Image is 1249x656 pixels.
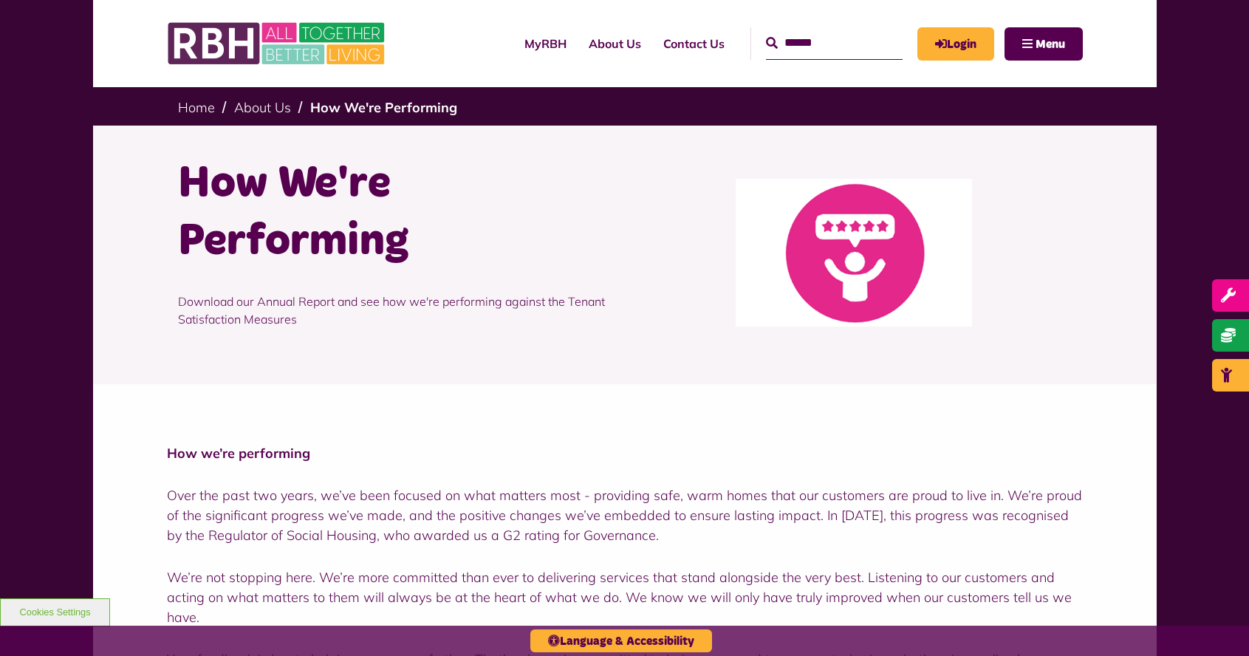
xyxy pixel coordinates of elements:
input: Search [766,27,903,59]
img: 5 Star [736,179,972,327]
a: MyRBH [917,27,994,61]
h1: How We're Performing [178,155,614,270]
p: Over the past two years, we’ve been focused on what matters most - providing safe, warm homes tha... [167,485,1083,545]
span: Menu [1036,38,1065,50]
a: Contact Us [652,24,736,64]
a: Home [178,99,215,116]
p: Download our Annual Report and see how we're performing against the Tenant Satisfaction Measures [178,270,614,350]
a: About Us [234,99,291,116]
a: About Us [578,24,652,64]
strong: How we’re performing [167,445,310,462]
a: MyRBH [513,24,578,64]
button: Language & Accessibility [530,629,712,652]
a: How We're Performing [310,99,457,116]
img: RBH [167,15,389,72]
iframe: Netcall Web Assistant for live chat [1183,590,1249,656]
p: We’re not stopping here. We’re more committed than ever to delivering services that stand alongsi... [167,567,1083,627]
button: Navigation [1005,27,1083,61]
